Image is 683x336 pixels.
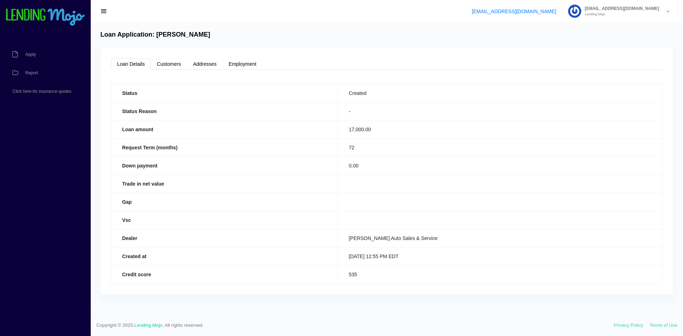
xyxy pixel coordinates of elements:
th: Status Reason [111,102,338,120]
th: Trade in net value [111,175,338,193]
a: Privacy Policy [614,322,643,328]
th: Created at [111,247,338,265]
a: Customers [151,58,187,70]
td: 17,000.00 [338,120,662,138]
th: Request Term (months) [111,138,338,156]
span: Apply [25,52,36,57]
th: Dealer [111,229,338,247]
a: Employment [223,58,263,70]
img: Profile image [568,5,581,18]
td: [DATE] 12:55 PM EDT [338,247,662,265]
th: Status [111,84,338,102]
td: 535 [338,265,662,283]
th: Credit score [111,265,338,283]
span: Copyright © 2025. . All rights reserved. [96,322,614,329]
td: [PERSON_NAME] Auto Sales & Service [338,229,662,247]
a: Lending Mojo [134,322,163,328]
td: 72 [338,138,662,156]
a: Terms of Use [650,322,677,328]
td: 0.00 [338,156,662,175]
th: Gap [111,193,338,211]
span: [EMAIL_ADDRESS][DOMAIN_NAME] [581,6,659,11]
img: logo-small.png [5,9,85,26]
th: Vsc [111,211,338,229]
th: Loan amount [111,120,338,138]
a: [EMAIL_ADDRESS][DOMAIN_NAME] [472,9,556,14]
th: Down payment [111,156,338,175]
h4: Loan Application: [PERSON_NAME] [100,31,210,39]
a: Addresses [187,58,223,70]
td: Created [338,84,662,102]
span: Report [25,71,38,75]
td: - [338,102,662,120]
span: Click here for insurance quotes [12,89,71,94]
a: Loan Details [111,58,151,70]
small: Lending Mojo [581,12,659,16]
